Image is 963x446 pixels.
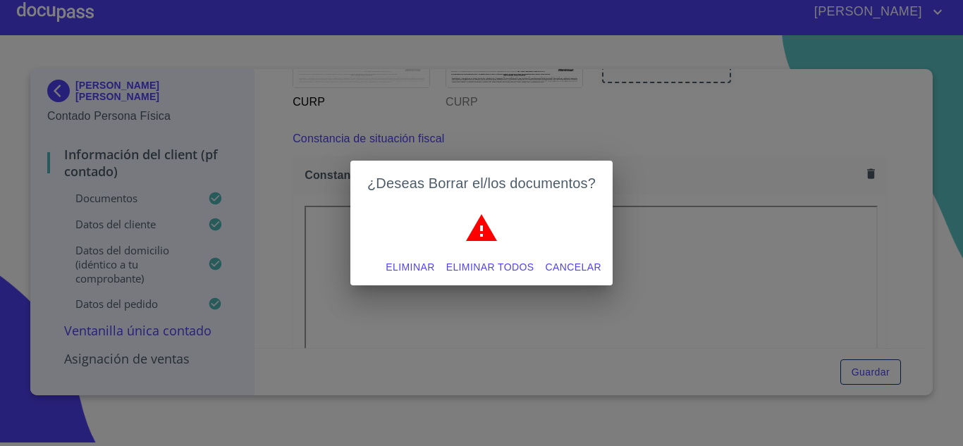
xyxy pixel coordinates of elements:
button: Eliminar [380,254,440,280]
span: Eliminar todos [446,259,534,276]
span: Eliminar [386,259,434,276]
h2: ¿Deseas Borrar el/los documentos? [367,172,596,194]
span: Cancelar [546,259,601,276]
button: Cancelar [540,254,607,280]
button: Eliminar todos [441,254,540,280]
